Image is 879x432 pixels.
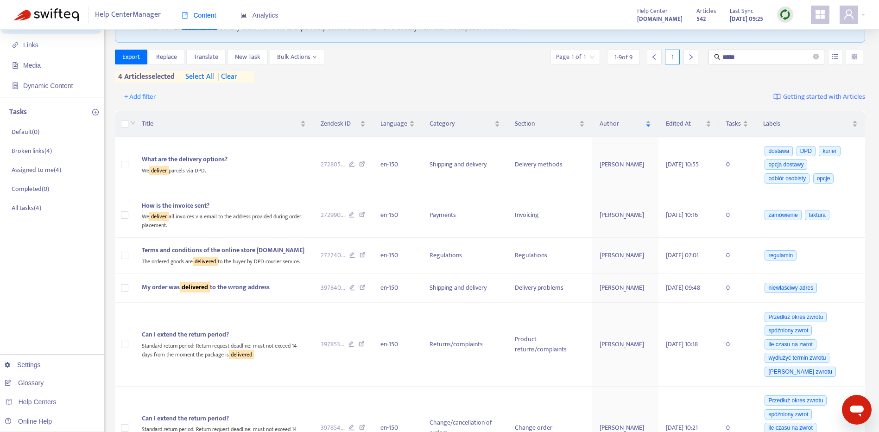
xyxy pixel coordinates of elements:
[592,274,658,303] td: [PERSON_NAME]
[666,159,699,170] span: [DATE] 10:55
[765,325,812,336] span: spóźniony zwrot
[142,282,270,292] span: My order was to the wrong address
[12,203,41,213] p: All tasks ( 4 )
[321,283,345,293] span: 397840 ...
[658,111,719,137] th: Edited At
[186,50,226,64] button: Translate
[592,238,658,274] td: [PERSON_NAME]
[122,52,140,62] span: Export
[614,52,632,62] span: 1 - 9 of 9
[507,303,592,387] td: Product returns/complaints
[373,238,422,274] td: en-150
[5,418,52,425] a: Online Help
[124,91,156,102] span: + Add filter
[666,250,699,260] span: [DATE] 07:01
[422,274,508,303] td: Shipping and delivery
[422,238,508,274] td: Regulations
[134,111,313,137] th: Title
[422,303,508,387] td: Returns/complaints
[765,353,829,363] span: wydłużyć termin zwrotu
[422,193,508,238] td: Payments
[719,238,756,274] td: 0
[149,166,169,175] sqkw: deliver
[765,395,827,406] span: Przedłuż okres zwrotu
[23,62,41,69] span: Media
[142,211,306,230] div: We all invoices via email to the address provided during order placement.
[156,52,177,62] span: Replace
[515,119,577,129] span: Section
[763,119,850,129] span: Labels
[651,54,658,60] span: left
[719,111,756,137] th: Tasks
[321,250,345,260] span: 272740 ...
[217,70,219,83] span: |
[696,14,706,24] strong: 542
[182,12,216,19] span: Content
[5,361,41,368] a: Settings
[637,13,683,24] a: [DOMAIN_NAME]
[321,339,344,349] span: 397853 ...
[719,303,756,387] td: 0
[321,210,345,220] span: 272990 ...
[797,146,816,156] span: DPD
[592,303,658,387] td: [PERSON_NAME]
[779,9,791,20] img: sync.dc5367851b00ba804db3.png
[130,120,136,126] span: down
[765,409,812,419] span: spóźniony zwrot
[507,274,592,303] td: Delivery problems
[95,6,161,24] span: Help Center Manager
[214,71,237,83] span: clear
[765,146,793,156] span: dostawa
[321,119,358,129] span: Zendesk ID
[12,146,52,156] p: Broken links ( 4 )
[142,165,306,175] div: We parcels via DPD.
[637,6,668,16] span: Help Center
[12,42,19,48] span: link
[182,12,188,19] span: book
[600,119,644,129] span: Author
[142,200,209,211] span: How is the invoice sent?
[142,413,229,424] span: Can I extend the return period?
[313,111,373,137] th: Zendesk ID
[142,154,228,165] span: What are the delivery options?
[430,119,493,129] span: Category
[12,62,19,69] span: file-image
[813,173,834,184] span: opcje
[312,55,317,59] span: down
[149,212,169,221] sqkw: deliver
[773,89,865,104] a: Getting started with Articles
[115,50,147,64] button: Export
[12,165,61,175] p: Assigned to me ( 4 )
[765,283,817,293] span: niewłaściwy adres
[142,245,304,255] span: Terms and conditions of the online store [DOMAIN_NAME]
[240,12,278,19] span: Analytics
[9,107,27,118] p: Tasks
[380,119,407,129] span: Language
[714,54,721,60] span: search
[373,303,422,387] td: en-150
[783,92,865,102] span: Getting started with Articles
[765,159,807,170] span: opcja dostawy
[194,52,218,62] span: Translate
[240,12,247,19] span: area-chart
[696,6,716,16] span: Articles
[507,193,592,238] td: Invoicing
[142,340,306,359] div: Standard return period: Return request deadline: must not exceed 14 days from the moment the pack...
[805,210,829,220] span: faktura
[773,93,781,101] img: image-link
[23,82,73,89] span: Dynamic Content
[813,54,819,59] span: close-circle
[765,173,809,184] span: odbiór osobisty
[19,398,57,406] span: Help Centers
[765,367,835,377] span: [PERSON_NAME] zwrotu
[637,14,683,24] strong: [DOMAIN_NAME]
[14,8,79,21] img: Swifteq
[507,137,592,193] td: Delivery methods
[277,52,317,62] span: Bulk Actions
[12,83,19,89] span: container
[142,329,229,340] span: Can I extend the return period?
[373,274,422,303] td: en-150
[180,282,210,292] sqkw: delivered
[832,53,838,60] span: unordered-list
[730,6,753,16] span: Last Sync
